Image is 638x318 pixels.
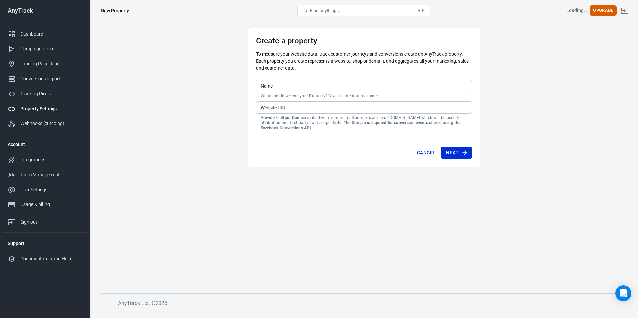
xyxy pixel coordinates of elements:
[20,120,82,127] div: Webhooks (outgoing)
[20,156,82,163] div: Integrations
[2,167,87,182] a: Team Management
[256,51,472,72] p: To measure your website data, track customer journeys and conversions create an AnyTrack property...
[256,36,472,45] h3: Create a property
[2,212,87,230] a: Sign out
[20,105,82,112] div: Property Settings
[20,90,82,97] div: Tracking Pixels
[2,71,87,86] a: Conversions Report
[441,147,472,159] button: Next
[2,235,87,251] li: Support
[2,182,87,197] a: User Settings
[615,285,631,301] div: Open Intercom Messenger
[2,41,87,56] a: Campaign Report
[2,56,87,71] a: Landing Page Report
[101,7,129,14] div: New Property
[20,219,82,226] div: Sign out
[20,31,82,38] div: Dashboard
[2,116,87,131] a: Webhooks (outgoing)
[282,115,306,120] strong: Root Domain
[617,3,633,19] a: Sign out
[2,136,87,152] li: Account
[261,115,467,131] p: Provide the verified with your ad platforms & pixels e.g. [DOMAIN_NAME] which will be used for at...
[20,75,82,82] div: Conversions Report
[2,27,87,41] a: Dashboard
[261,93,467,99] p: What should we call your Property? Give it a memorable name.
[2,86,87,101] a: Tracking Pixels
[20,45,82,52] div: Campaign Report
[20,201,82,208] div: Usage & billing
[2,152,87,167] a: Integrations
[412,8,425,13] div: ⌘ + K
[297,5,430,16] button: Find anything...⌘ + K
[20,60,82,67] div: Landing Page Report
[310,8,340,13] span: Find anything...
[2,101,87,116] a: Property Settings
[118,299,616,307] h6: AnyTrack Ltd. © 2025
[20,255,82,262] div: Documentation and Help
[256,80,472,92] input: Your Website Name
[261,120,460,130] strong: Note: The Domain is required for conversion events shared using the Facebook Conversions API.
[256,101,472,114] input: example.com
[414,147,438,159] button: Cancel
[2,8,87,14] div: AnyTrack
[20,171,82,178] div: Team Management
[2,197,87,212] a: Usage & billing
[566,7,587,14] div: Account id: <>
[590,5,617,16] button: Upgrade
[20,186,82,193] div: User Settings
